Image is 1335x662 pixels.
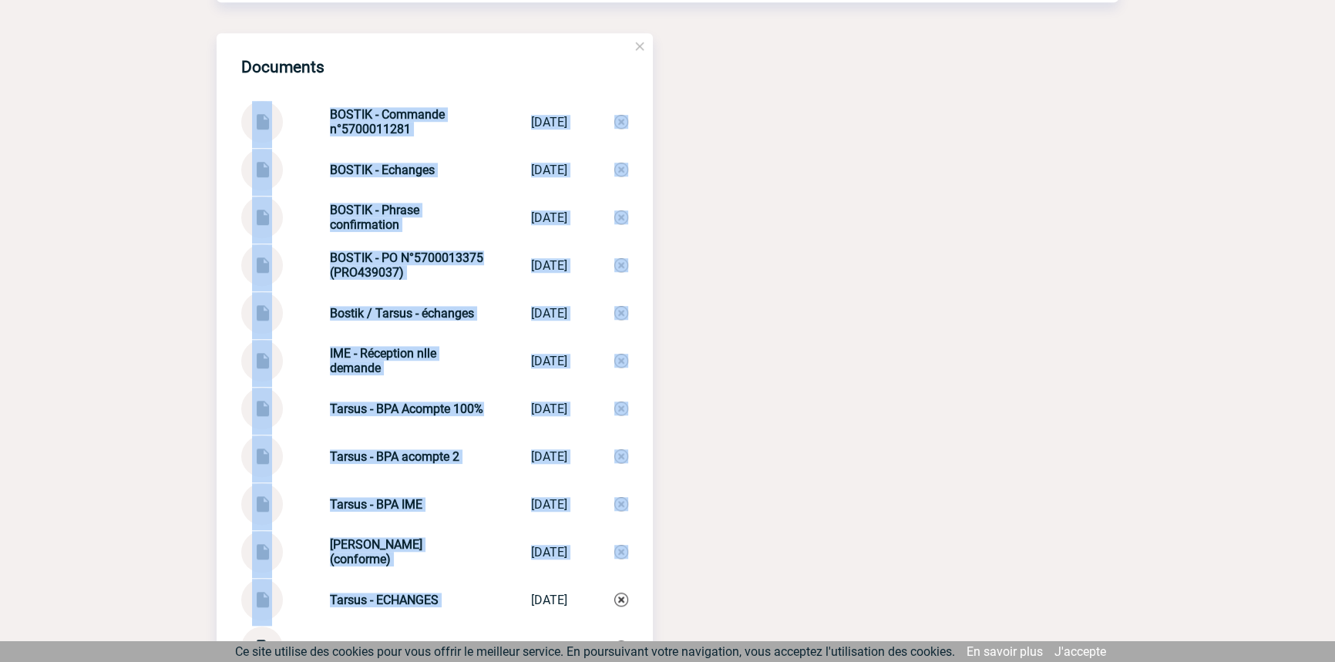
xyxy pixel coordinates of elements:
[330,203,419,232] strong: BOSTIK - Phrase confirmation
[614,258,628,272] img: Supprimer
[614,545,628,559] img: Supprimer
[531,354,567,368] div: [DATE]
[633,39,647,53] img: close.png
[330,346,436,375] strong: IME - Réception nlle demande
[614,449,628,463] img: Supprimer
[531,115,567,129] div: [DATE]
[531,210,567,225] div: [DATE]
[330,163,435,177] strong: BOSTIK - Echanges
[330,593,439,607] strong: Tarsus - ECHANGES
[330,640,481,655] strong: Tarsus - Facture (conforme)
[330,449,459,464] strong: Tarsus - BPA acompte 2
[1054,644,1106,659] a: J'accepte
[614,354,628,368] img: Supprimer
[531,306,567,321] div: [DATE]
[330,402,483,416] strong: Tarsus - BPA Acompte 100%
[614,593,628,607] img: Supprimer
[531,258,567,273] div: [DATE]
[531,163,567,177] div: [DATE]
[614,210,628,224] img: Supprimer
[330,537,422,566] strong: [PERSON_NAME] (conforme)
[967,644,1043,659] a: En savoir plus
[614,402,628,415] img: Supprimer
[235,644,955,659] span: Ce site utilise des cookies pour vous offrir le meilleur service. En poursuivant votre navigation...
[330,497,422,512] strong: Tarsus - BPA IME
[531,449,567,464] div: [DATE]
[614,163,628,176] img: Supprimer
[531,640,567,655] div: [DATE]
[241,58,325,76] h4: Documents
[614,115,628,129] img: Supprimer
[330,306,474,321] strong: Bostik / Tarsus - échanges
[330,250,483,280] strong: BOSTIK - PO N°5700013375 (PRO439037)
[531,497,567,512] div: [DATE]
[614,306,628,320] img: Supprimer
[531,402,567,416] div: [DATE]
[531,545,567,560] div: [DATE]
[531,593,567,607] div: [DATE]
[614,497,628,511] img: Supprimer
[330,107,445,136] strong: BOSTIK - Commande n°5700011281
